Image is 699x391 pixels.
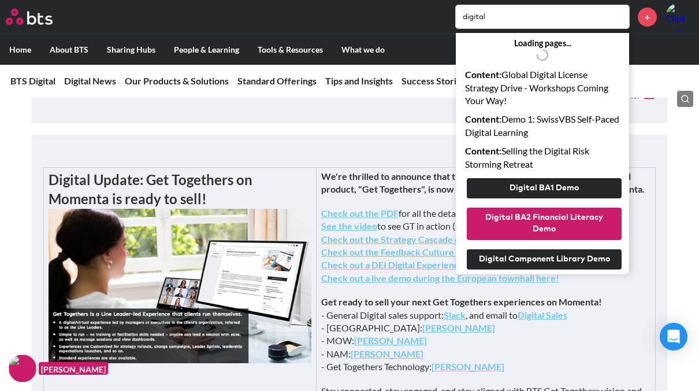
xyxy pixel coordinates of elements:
[10,75,55,86] a: BTS Digital
[467,178,622,199] button: Digital BA1 Demo
[237,75,317,86] a: Standard Offerings
[6,9,74,25] a: Go home
[444,309,466,320] a: Slack
[39,362,108,375] figcaption: [PERSON_NAME]
[456,142,629,174] a: Content:Selling the Digital Risk Storming Retreat
[456,65,629,110] a: Content:Global Digital License Strategy Drive - Workshops Coming Your Way!
[351,348,423,359] a: [PERSON_NAME]
[9,355,36,382] img: F
[321,234,499,245] a: Check out the Strategy Cascade demo here
[64,75,116,86] a: Digital News
[49,171,252,208] strong: Digital Update: Get Togethers on Momenta is ready to sell!
[455,220,527,231] a: streamed version
[321,296,602,307] strong: Get ready to sell your next Get Togethers experiences on Momenta!
[165,35,248,65] label: People & Learning
[638,8,657,27] a: +
[467,249,622,270] button: Digital Component Library Demo
[49,209,311,363] img: gt-picture.png
[321,296,650,373] p: - General Digital sales support: , and email to - [GEOGRAPHIC_DATA]: - MOW: - NAM: - Get Together...
[321,272,559,283] a: Check out a live demo during the European townhall here!
[321,246,500,257] a: Check out the Feedback Culture demo here
[321,259,485,270] a: Check out a DEI Digital Experience here
[465,113,499,124] strong: Content
[665,3,693,31] a: Profile
[248,35,332,65] label: Tools & Resources
[40,35,98,65] label: About BTS
[325,75,393,86] a: Tips and Insights
[422,322,495,333] a: [PERSON_NAME]
[467,208,622,239] button: Digital BA2 Financial Literacy Demo
[6,9,53,25] img: BTS Logo
[432,361,504,372] a: [PERSON_NAME]
[321,207,650,285] p: for all the details. to see GT in action ( ) !
[401,75,466,86] a: Success Stories
[354,335,427,346] a: [PERSON_NAME]
[125,75,229,86] a: Our Products & Solutions
[665,3,693,31] img: Clint Barry
[321,171,645,194] strong: We're thrilled to announce that the next generation of our leader-led digital product, "Get Toget...
[332,35,394,65] label: What we do
[321,208,399,219] a: Check out the PDF
[660,323,687,351] div: Open Intercom Messenger
[518,309,567,320] a: Digital Sales
[514,38,571,49] strong: Loading pages...
[465,145,499,156] strong: Content
[321,220,377,231] a: See the video
[456,110,629,142] a: Content:Demo 1: SwissVBS Self-Paced Digital Learning
[465,69,499,80] strong: Content
[98,35,165,65] label: Sharing Hubs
